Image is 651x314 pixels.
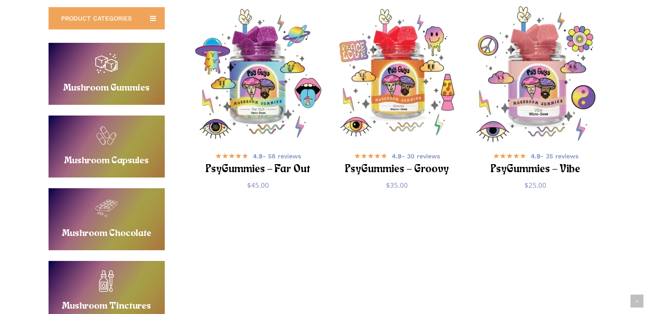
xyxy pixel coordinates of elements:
h2: PsyGummies – Far Out [204,161,313,178]
a: PsyGummies - Vibe [471,9,601,140]
span: - 58 reviews [253,152,301,161]
span: - 35 reviews [531,152,578,161]
a: 4.9- 58 reviews PsyGummies – Far Out [204,150,313,174]
a: 4.9- 35 reviews PsyGummies – Vibe [482,150,590,174]
span: - 30 reviews [392,152,440,161]
b: 4.9 [531,153,541,160]
span: $ [386,181,390,190]
span: PRODUCT CATEGORIES [61,14,132,23]
bdi: 45.00 [247,181,269,190]
bdi: 35.00 [386,181,408,190]
a: Back to top [631,295,643,308]
img: Psychedelic mushroom gummies jar with colorful designs. [332,9,462,140]
a: 4.9- 30 reviews PsyGummies – Groovy [343,150,451,174]
img: Psychedelic mushroom gummies in a colorful jar. [193,9,324,140]
h2: PsyGummies – Groovy [343,161,451,178]
bdi: 25.00 [525,181,546,190]
a: PRODUCT CATEGORIES [49,7,165,29]
b: 4.9 [253,153,263,160]
b: 4.9 [392,153,402,160]
a: PsyGummies - Far Out [193,9,324,140]
img: Psychedelic mushroom gummies with vibrant icons and symbols. [468,6,603,142]
h2: PsyGummies – Vibe [482,161,590,178]
span: $ [247,181,251,190]
span: $ [525,181,529,190]
a: PsyGummies - Groovy [332,9,462,140]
